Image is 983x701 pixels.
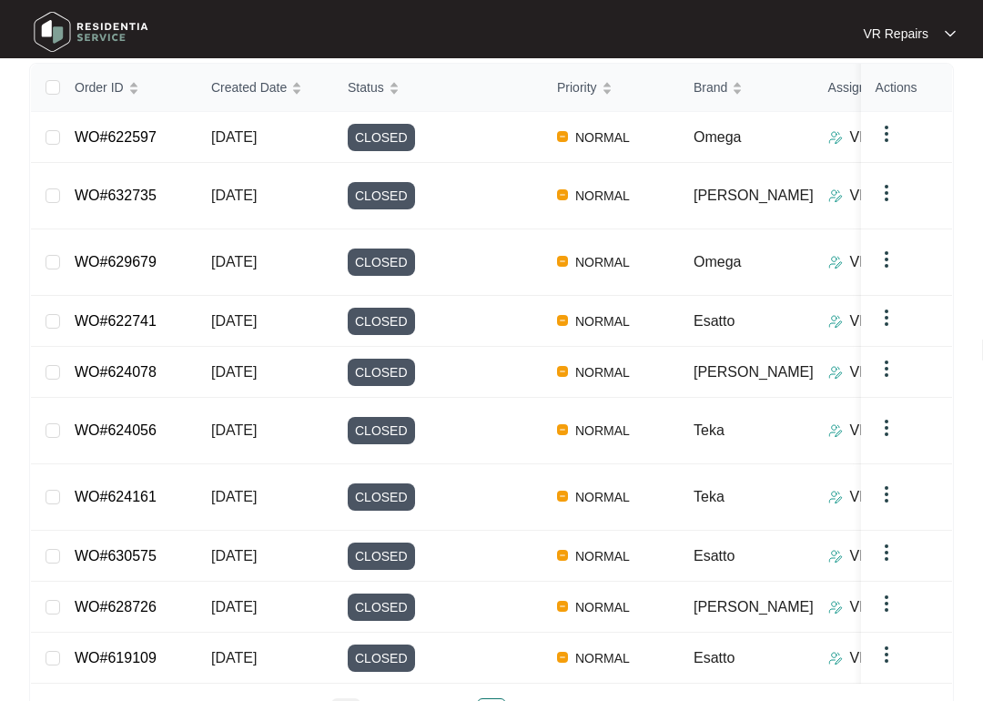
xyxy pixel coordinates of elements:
span: [DATE] [211,364,257,380]
img: dropdown arrow [876,483,897,505]
img: Vercel Logo [557,131,568,142]
img: dropdown arrow [876,644,897,665]
span: NORMAL [568,545,637,567]
span: Status [348,77,384,97]
img: Vercel Logo [557,366,568,377]
img: Vercel Logo [557,256,568,267]
a: WO#630575 [75,548,157,564]
span: Priority [557,77,597,97]
img: Vercel Logo [557,424,568,435]
span: NORMAL [568,185,637,207]
img: Vercel Logo [557,189,568,200]
span: Esatto [694,650,735,665]
a: WO#628726 [75,599,157,615]
img: dropdown arrow [876,307,897,329]
a: WO#629679 [75,254,157,269]
p: VR Repairs [850,127,925,148]
p: VR Repairs [850,185,925,207]
a: WO#624078 [75,364,157,380]
span: [DATE] [211,599,257,615]
span: Teka [694,422,725,438]
th: Status [333,64,542,112]
span: NORMAL [568,596,637,618]
img: Vercel Logo [557,550,568,561]
span: [DATE] [211,188,257,203]
span: [DATE] [211,548,257,564]
span: [DATE] [211,129,257,145]
span: Esatto [694,313,735,329]
a: WO#624161 [75,489,157,504]
img: Assigner Icon [828,188,843,203]
img: Vercel Logo [557,315,568,326]
span: Esatto [694,548,735,564]
img: Assigner Icon [828,423,843,438]
th: Created Date [197,64,333,112]
p: VR Repairs [850,486,925,508]
span: NORMAL [568,361,637,383]
span: Omega [694,254,741,269]
img: dropdown arrow [876,542,897,564]
img: Assigner Icon [828,651,843,665]
span: [PERSON_NAME] [694,599,814,615]
img: dropdown arrow [876,417,897,439]
span: CLOSED [348,359,415,386]
span: NORMAL [568,486,637,508]
span: CLOSED [348,417,415,444]
img: dropdown arrow [876,123,897,145]
img: Vercel Logo [557,491,568,502]
span: CLOSED [348,543,415,570]
p: VR Repairs [850,545,925,567]
span: [DATE] [211,254,257,269]
span: [PERSON_NAME] [694,364,814,380]
span: NORMAL [568,127,637,148]
span: Order ID [75,77,124,97]
p: VR Repairs [863,25,928,43]
img: dropdown arrow [876,182,897,204]
span: [DATE] [211,422,257,438]
span: CLOSED [348,645,415,672]
span: CLOSED [348,249,415,276]
p: VR Repairs [850,420,925,442]
span: Omega [694,129,741,145]
span: [DATE] [211,313,257,329]
a: WO#632735 [75,188,157,203]
a: WO#624056 [75,422,157,438]
img: dropdown arrow [945,29,956,38]
img: Assigner Icon [828,549,843,564]
p: VR Repairs [850,310,925,332]
span: CLOSED [348,308,415,335]
img: dropdown arrow [876,593,897,615]
span: Assignee [828,77,881,97]
span: CLOSED [348,594,415,621]
th: Order ID [60,64,197,112]
span: CLOSED [348,182,415,209]
a: WO#622597 [75,129,157,145]
p: VR Repairs [850,647,925,669]
span: Created Date [211,77,287,97]
a: WO#619109 [75,650,157,665]
img: Assigner Icon [828,314,843,329]
img: Assigner Icon [828,490,843,504]
th: Actions [861,64,952,112]
span: [DATE] [211,489,257,504]
span: NORMAL [568,647,637,669]
span: Teka [694,489,725,504]
span: NORMAL [568,251,637,273]
span: [DATE] [211,650,257,665]
span: [PERSON_NAME] [694,188,814,203]
img: Assigner Icon [828,600,843,615]
img: dropdown arrow [876,358,897,380]
th: Priority [542,64,679,112]
img: Assigner Icon [828,130,843,145]
span: CLOSED [348,124,415,151]
span: Brand [694,77,727,97]
img: Assigner Icon [828,365,843,380]
img: Assigner Icon [828,255,843,269]
a: WO#622741 [75,313,157,329]
p: VR Repairs [850,596,925,618]
span: CLOSED [348,483,415,511]
span: NORMAL [568,310,637,332]
img: dropdown arrow [876,249,897,270]
img: Vercel Logo [557,652,568,663]
th: Brand [679,64,814,112]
